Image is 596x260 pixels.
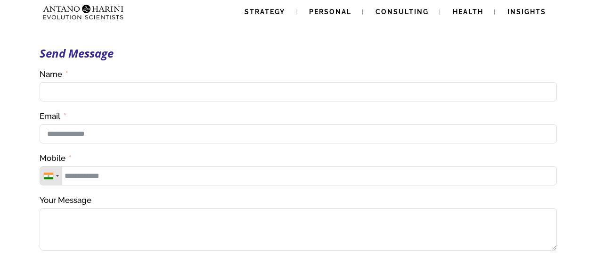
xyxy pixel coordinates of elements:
[507,8,546,16] span: Insights
[309,8,351,16] span: Personal
[453,8,483,16] span: Health
[40,124,557,143] input: Email
[40,45,114,61] strong: Send Message
[40,111,66,122] label: Email
[40,167,62,185] div: Telephone country code
[376,8,429,16] span: Consulting
[40,166,557,185] input: Mobile
[40,153,72,164] label: Mobile
[245,8,285,16] span: Strategy
[40,69,68,80] label: Name
[40,195,91,206] label: Your Message
[40,208,557,251] textarea: Your Message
